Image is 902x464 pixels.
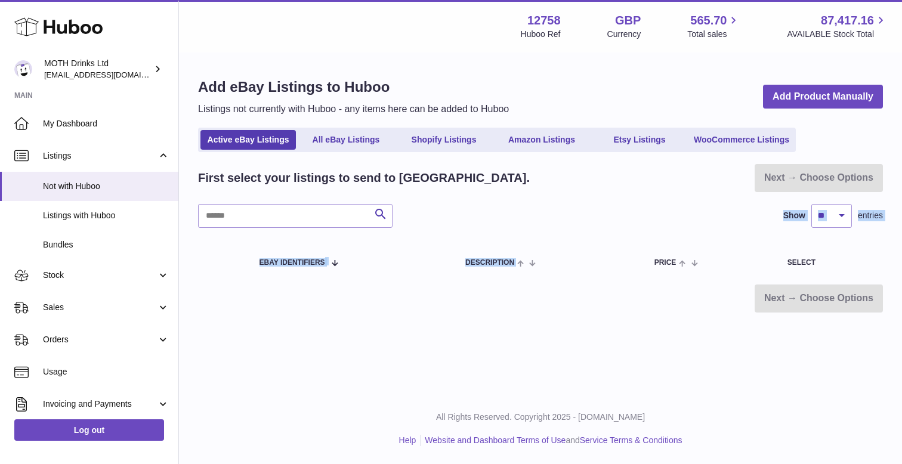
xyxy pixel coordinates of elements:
span: Total sales [687,29,740,40]
a: Service Terms & Conditions [580,435,682,445]
a: Log out [14,419,164,441]
div: Currency [607,29,641,40]
span: Listings [43,150,157,162]
a: Add Product Manually [763,85,883,109]
strong: 12758 [527,13,561,29]
p: All Rights Reserved. Copyright 2025 - [DOMAIN_NAME] [189,412,892,423]
li: and [421,435,682,446]
span: My Dashboard [43,118,169,129]
strong: GBP [615,13,641,29]
span: 565.70 [690,13,727,29]
span: Stock [43,270,157,281]
span: Usage [43,366,169,378]
span: eBay Identifiers [260,259,325,267]
span: Sales [43,302,157,313]
h1: Add eBay Listings to Huboo [198,78,509,97]
span: Price [654,259,676,267]
a: 565.70 Total sales [687,13,740,40]
a: 87,417.16 AVAILABLE Stock Total [787,13,888,40]
span: Bundles [43,239,169,250]
img: internalAdmin-12758@internal.huboo.com [14,60,32,78]
span: Invoicing and Payments [43,398,157,410]
h2: First select your listings to send to [GEOGRAPHIC_DATA]. [198,170,530,186]
span: Not with Huboo [43,181,169,192]
a: WooCommerce Listings [690,130,793,150]
a: Shopify Listings [396,130,492,150]
a: Active eBay Listings [200,130,296,150]
a: All eBay Listings [298,130,394,150]
div: MOTH Drinks Ltd [44,58,152,81]
div: Select [787,259,871,267]
span: entries [858,210,883,221]
span: Listings with Huboo [43,210,169,221]
div: Huboo Ref [521,29,561,40]
a: Help [399,435,416,445]
span: Description [465,259,514,267]
a: Amazon Listings [494,130,589,150]
span: 87,417.16 [821,13,874,29]
span: AVAILABLE Stock Total [787,29,888,40]
p: Listings not currently with Huboo - any items here can be added to Huboo [198,103,509,116]
span: [EMAIL_ADDRESS][DOMAIN_NAME] [44,70,175,79]
a: Etsy Listings [592,130,687,150]
label: Show [783,210,805,221]
span: Orders [43,334,157,345]
a: Website and Dashboard Terms of Use [425,435,566,445]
